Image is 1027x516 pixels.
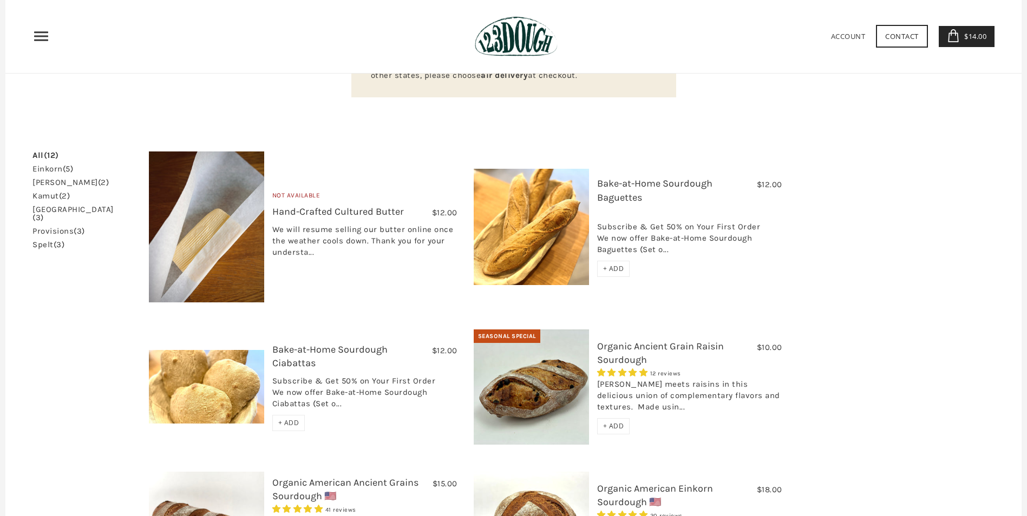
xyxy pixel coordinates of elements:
[597,210,782,261] div: Subscribe & Get 50% on Your First Order We now offer Bake-at-Home Sourdough Baguettes (Set o...
[272,343,388,369] a: Bake-at-Home Sourdough Ciabattas
[272,224,457,263] div: We will resume selling our butter online once the weather cools down. Thank you for your understa...
[272,190,457,205] div: Not Available
[149,350,264,424] img: Bake-at-Home Sourdough Ciabattas
[475,16,558,57] img: 123Dough Bakery
[597,340,724,366] a: Organic Ancient Grain Raisin Sourdough
[876,25,928,48] a: Contact
[433,479,457,488] span: $15.00
[603,421,624,431] span: + ADD
[597,261,630,277] div: + ADD
[32,165,73,173] a: einkorn(5)
[272,504,325,514] span: 4.93 stars
[272,206,404,217] a: Hand-Crafted Cultured Butter
[272,477,418,502] a: Organic American Ancient Grains Sourdough 🇺🇸
[757,485,782,494] span: $18.00
[63,164,74,174] span: (5)
[597,177,712,203] a: Bake-at-Home Sourdough Baguettes
[474,329,589,445] img: Organic Ancient Grain Raisin Sourdough
[474,169,589,285] img: Bake-at-Home Sourdough Baguettes
[603,264,624,273] span: + ADD
[757,342,782,352] span: $10.00
[32,213,44,222] span: (3)
[32,206,114,222] a: [GEOGRAPHIC_DATA](3)
[272,375,457,415] div: Subscribe & Get 50% on Your First Order We now offer Bake-at-Home Sourdough Ciabattas (Set o...
[432,208,457,217] span: $12.00
[481,70,528,80] strong: air delivery
[32,178,109,187] a: [PERSON_NAME](2)
[831,31,866,41] a: Account
[149,151,264,302] img: Hand-Crafted Cultured Butter
[650,370,681,377] span: 12 reviews
[597,482,713,508] a: Organic American Einkorn Sourdough 🇺🇸
[757,180,782,189] span: $12.00
[597,368,650,378] span: 5.00 stars
[32,227,85,235] a: provisions(3)
[98,177,109,187] span: (2)
[44,150,59,160] span: (12)
[597,418,630,434] div: + ADD
[325,506,356,513] span: 41 reviews
[74,226,85,236] span: (3)
[278,418,299,427] span: + ADD
[597,379,782,418] div: [PERSON_NAME] meets raisins in this delicious union of complementary flavors and textures. Made u...
[32,192,70,200] a: kamut(2)
[32,151,59,160] a: All(12)
[32,28,50,45] nav: Primary
[32,241,64,249] a: spelt(3)
[59,191,70,201] span: (2)
[54,240,65,249] span: (3)
[961,31,986,41] span: $14.00
[272,415,305,431] div: + ADD
[939,26,995,47] a: $14.00
[432,346,457,355] span: $12.00
[474,329,540,343] div: Seasonal Special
